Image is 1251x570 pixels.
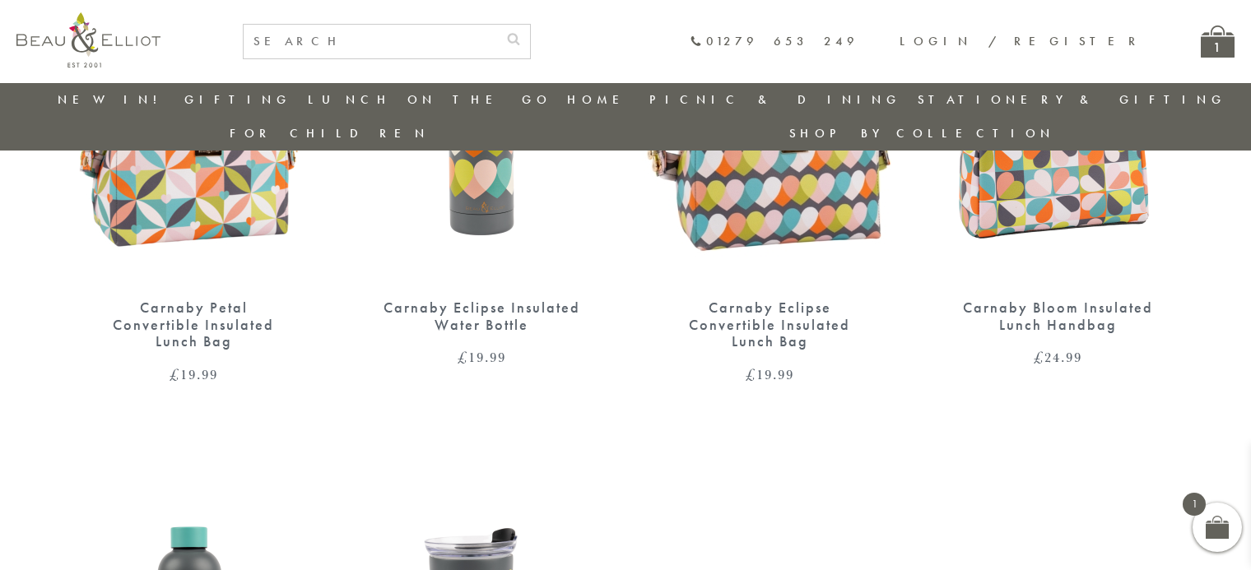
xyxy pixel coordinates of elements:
span: £ [1034,347,1044,367]
a: 1 [1201,25,1235,58]
a: Shop by collection [789,125,1055,141]
a: Picnic & Dining [649,91,901,108]
a: Lunch On The Go [308,91,551,108]
div: Carnaby Petal Convertible Insulated Lunch Bag [95,299,292,350]
a: Login / Register [900,33,1143,49]
a: Home [567,91,633,108]
span: £ [746,364,756,384]
a: For Children [230,125,430,141]
a: 01279 653 249 [690,35,858,49]
input: SEARCH [244,25,497,58]
span: £ [170,364,180,384]
div: Carnaby Bloom Insulated Lunch Handbag [959,299,1156,333]
bdi: 19.99 [746,364,794,384]
span: 1 [1183,493,1206,516]
a: Stationery & Gifting [918,91,1226,108]
img: logo [16,12,160,67]
a: Gifting [184,91,291,108]
div: Carnaby Eclipse Convertible Insulated Lunch Bag [671,299,868,350]
a: New in! [58,91,168,108]
bdi: 24.99 [1034,347,1082,367]
div: Carnaby Eclipse Insulated Water Bottle [383,299,580,333]
span: £ [458,347,468,367]
bdi: 19.99 [458,347,506,367]
bdi: 19.99 [170,364,218,384]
